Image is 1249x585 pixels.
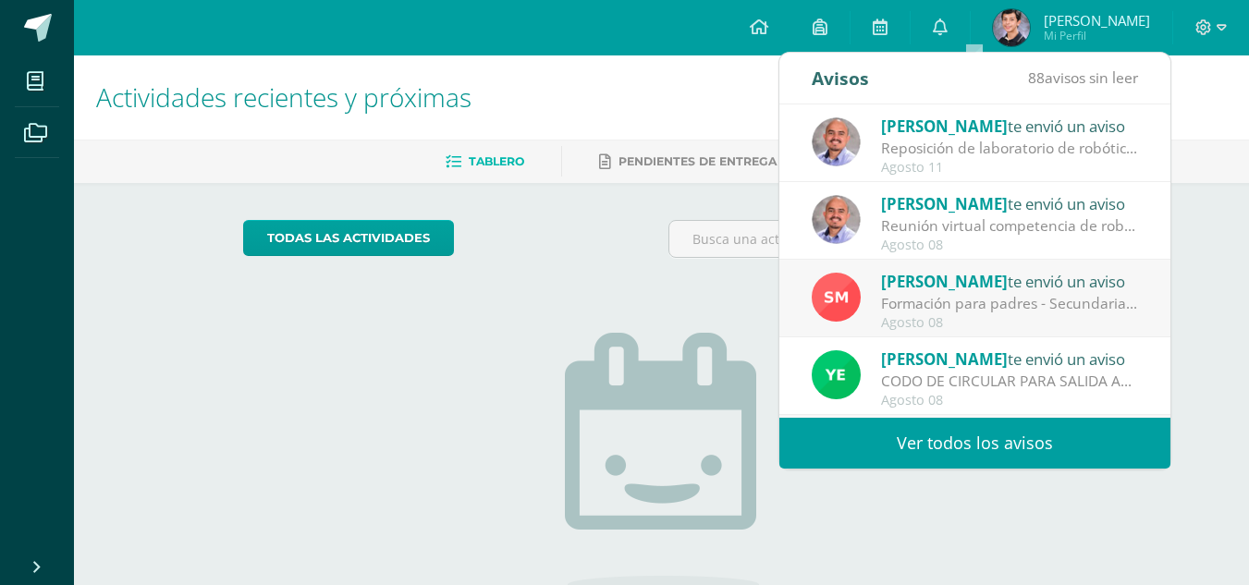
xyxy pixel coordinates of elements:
span: [PERSON_NAME] [881,348,1008,370]
span: Actividades recientes y próximas [96,79,471,115]
div: Agosto 08 [881,315,1138,331]
a: todas las Actividades [243,220,454,256]
span: Mi Perfil [1044,28,1150,43]
img: fd93c6619258ae32e8e829e8701697bb.png [812,350,861,399]
div: CODO DE CIRCULAR PARA SALIDA AL TEATRO: Buenas tardes estimados padres de familia, les deseo un e... [881,371,1138,392]
div: Avisos [812,53,869,104]
div: Agosto 11 [881,160,1138,176]
span: avisos sin leer [1028,67,1138,88]
div: te envió un aviso [881,114,1138,138]
a: Pendientes de entrega [599,147,777,177]
span: Tablero [469,154,524,168]
div: Formación para padres - Secundaria: Estimada Familia Marista del Liceo Guatemala, saludos y bendi... [881,293,1138,314]
span: [PERSON_NAME] [881,193,1008,214]
a: Ver todos los avisos [779,418,1170,469]
div: Reunión virtual competencia de robótica en Cobán: Buen día saludos cordiales, el día de hoy a las... [881,215,1138,237]
div: te envió un aviso [881,191,1138,215]
input: Busca una actividad próxima aquí... [669,221,1079,257]
span: Pendientes de entrega [618,154,777,168]
a: Tablero [446,147,524,177]
img: f4ddca51a09d81af1cee46ad6847c426.png [812,195,861,244]
div: te envió un aviso [881,269,1138,293]
div: te envió un aviso [881,347,1138,371]
span: [PERSON_NAME] [881,271,1008,292]
span: 88 [1028,67,1045,88]
div: Agosto 08 [881,238,1138,253]
div: Agosto 08 [881,393,1138,408]
span: [PERSON_NAME] [881,116,1008,137]
span: [PERSON_NAME] [1044,11,1150,30]
img: 66c0ed185357e61c7382b84f9c84ef35.png [993,9,1030,46]
img: f4ddca51a09d81af1cee46ad6847c426.png [812,117,861,166]
div: Reposición de laboratorio de robótica - martes 12: Buenas tardes mis estimados, adjunto los nombr... [881,138,1138,159]
img: a4c9654d905a1a01dc2161da199b9124.png [812,273,861,322]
